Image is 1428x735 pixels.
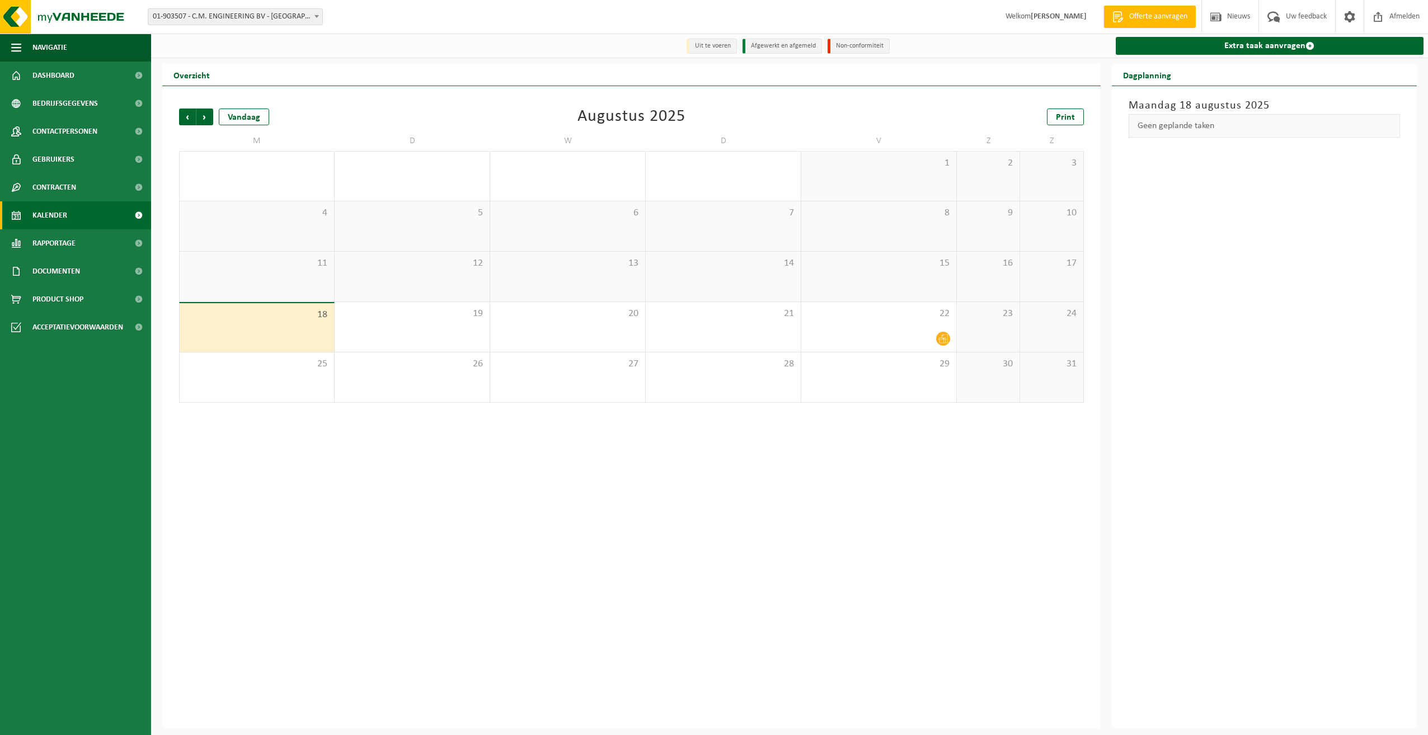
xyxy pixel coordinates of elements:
a: Print [1047,109,1084,125]
td: M [179,131,335,151]
td: D [646,131,801,151]
span: Volgende [196,109,213,125]
div: Vandaag [219,109,269,125]
div: Augustus 2025 [577,109,685,125]
span: 17 [1026,257,1077,270]
span: 11 [185,257,328,270]
li: Uit te voeren [687,39,737,54]
td: D [335,131,490,151]
a: Extra taak aanvragen [1116,37,1424,55]
span: 5 [340,207,484,219]
span: 20 [496,308,640,320]
td: Z [957,131,1020,151]
span: 28 [651,358,795,370]
span: Documenten [32,257,80,285]
span: 19 [340,308,484,320]
span: 7 [651,207,795,219]
span: 4 [185,207,328,219]
span: 30 [962,358,1014,370]
span: Product Shop [32,285,83,313]
td: Z [1020,131,1083,151]
span: Gebruikers [32,145,74,173]
span: Offerte aanvragen [1126,11,1190,22]
span: 24 [1026,308,1077,320]
span: 29 [807,358,951,370]
span: 01-903507 - C.M. ENGINEERING BV - WIELSBEKE [148,8,323,25]
strong: [PERSON_NAME] [1031,12,1087,21]
h2: Dagplanning [1112,64,1182,86]
span: 21 [651,308,795,320]
span: Bedrijfsgegevens [32,89,98,117]
span: 23 [962,308,1014,320]
li: Afgewerkt en afgemeld [743,39,822,54]
h2: Overzicht [162,64,221,86]
span: Rapportage [32,229,76,257]
span: Vorige [179,109,196,125]
span: 18 [185,309,328,321]
span: 16 [962,257,1014,270]
span: 26 [340,358,484,370]
span: 2 [962,157,1014,169]
span: 6 [496,207,640,219]
td: W [490,131,646,151]
span: Dashboard [32,62,74,89]
span: 31 [1026,358,1077,370]
span: 3 [1026,157,1077,169]
div: Geen geplande taken [1129,114,1401,138]
span: Kalender [32,201,67,229]
span: 8 [807,207,951,219]
span: 14 [651,257,795,270]
span: Print [1056,113,1075,122]
span: 27 [496,358,640,370]
span: 25 [185,358,328,370]
td: V [801,131,957,151]
h3: Maandag 18 augustus 2025 [1129,97,1401,114]
span: 9 [962,207,1014,219]
span: 15 [807,257,951,270]
span: Acceptatievoorwaarden [32,313,123,341]
span: 13 [496,257,640,270]
span: 1 [807,157,951,169]
span: Navigatie [32,34,67,62]
span: 12 [340,257,484,270]
span: 22 [807,308,951,320]
a: Offerte aanvragen [1103,6,1196,28]
span: 01-903507 - C.M. ENGINEERING BV - WIELSBEKE [148,9,322,25]
li: Non-conformiteit [828,39,890,54]
span: Contracten [32,173,76,201]
span: 10 [1026,207,1077,219]
span: Contactpersonen [32,117,97,145]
